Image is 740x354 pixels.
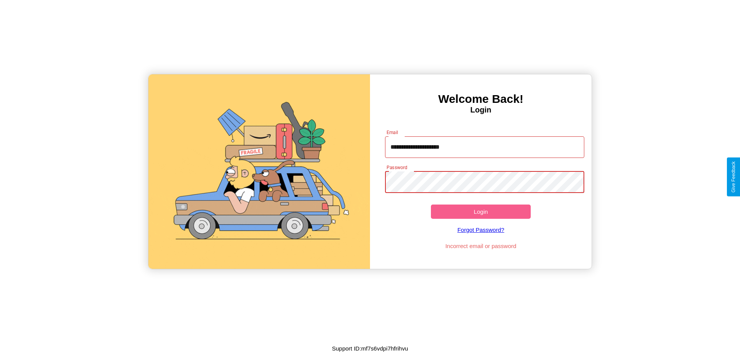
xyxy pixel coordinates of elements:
[381,219,581,241] a: Forgot Password?
[370,92,592,106] h3: Welcome Back!
[381,241,581,251] p: Incorrect email or password
[148,74,370,269] img: gif
[431,205,531,219] button: Login
[731,161,736,193] div: Give Feedback
[332,343,408,354] p: Support ID: mf7s6vdpi7hfrihvu
[370,106,592,114] h4: Login
[387,164,407,171] label: Password
[387,129,399,136] label: Email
